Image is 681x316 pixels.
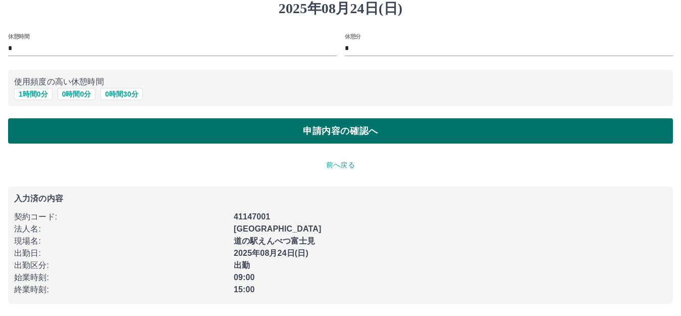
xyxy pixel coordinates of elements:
p: 法人名 : [14,223,228,235]
p: 使用頻度の高い休憩時間 [14,76,667,88]
p: 出勤区分 : [14,259,228,272]
button: 0時間30分 [100,88,142,100]
label: 休憩時間 [8,32,29,40]
p: 終業時刻 : [14,284,228,296]
button: 1時間0分 [14,88,53,100]
b: 出勤 [234,261,250,269]
b: 15:00 [234,285,255,294]
b: 09:00 [234,273,255,282]
b: [GEOGRAPHIC_DATA] [234,224,322,233]
label: 休憩分 [345,32,361,40]
p: 契約コード : [14,211,228,223]
b: 道の駅えんべつ富士見 [234,237,316,245]
p: 出勤日 : [14,247,228,259]
button: 申請内容の確認へ [8,118,673,144]
p: 現場名 : [14,235,228,247]
p: 始業時刻 : [14,272,228,284]
b: 41147001 [234,212,270,221]
p: 前へ戻る [8,160,673,170]
b: 2025年08月24日(日) [234,249,308,257]
button: 0時間0分 [58,88,96,100]
p: 入力済の内容 [14,195,667,203]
